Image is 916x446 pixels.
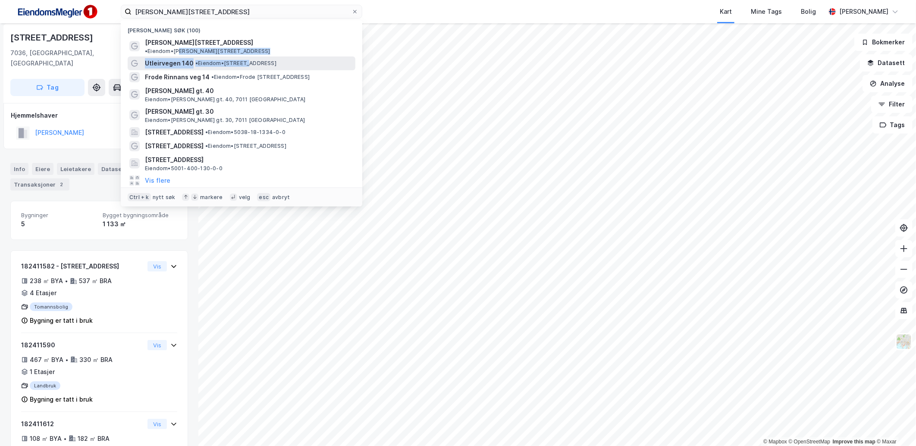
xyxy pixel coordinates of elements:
div: markere [200,194,223,201]
div: Ctrl + k [128,193,151,202]
div: 238 ㎡ BYA [30,276,63,286]
div: 1 Etasjer [30,367,55,377]
div: Eiere [32,163,53,175]
a: OpenStreetMap [789,439,831,445]
button: Vis [147,261,167,271]
button: Vis [147,340,167,350]
div: 2 [57,180,66,189]
div: 1 133 ㎡ [103,219,177,229]
span: Utleirvegen 140 [145,58,194,69]
span: Eiendom • Frode [STREET_ADDRESS] [211,74,310,81]
div: 537 ㎡ BRA [79,276,112,286]
span: [PERSON_NAME] gt. 30 [145,106,352,117]
div: Bolig [801,6,816,17]
div: Info [10,163,28,175]
button: Analyse [863,75,913,92]
a: Mapbox [763,439,787,445]
div: 4 Etasjer [30,288,56,298]
button: Vis flere [145,175,170,186]
div: Transaksjoner [10,178,69,190]
div: 467 ㎡ BYA [30,355,63,365]
div: Kart [720,6,732,17]
div: Bygning er tatt i bruk [30,394,93,405]
span: Eiendom • [PERSON_NAME][STREET_ADDRESS] [145,48,270,55]
div: • [65,278,68,284]
img: F4PB6Px+NJ5v8B7XTbfpPpyloAAAAASUVORK5CYII= [14,2,100,22]
button: Bokmerker [854,34,913,51]
a: Improve this map [833,439,875,445]
span: • [195,60,198,66]
span: [PERSON_NAME] gt. 40 [145,86,352,96]
div: 330 ㎡ BRA [79,355,113,365]
span: • [145,48,147,54]
div: Mine Tags [751,6,782,17]
span: Eiendom • [PERSON_NAME] gt. 30, 7011 [GEOGRAPHIC_DATA] [145,117,305,124]
div: Datasett [98,163,130,175]
div: Leietakere [57,163,94,175]
div: 108 ㎡ BYA [30,434,62,444]
div: • [63,435,67,442]
div: 182 ㎡ BRA [78,434,110,444]
span: Eiendom • 5001-400-130-0-0 [145,165,223,172]
span: Eiendom • [STREET_ADDRESS] [205,143,286,150]
div: Bygning er tatt i bruk [30,315,93,326]
div: esc [257,193,270,202]
div: 182411612 [21,419,144,429]
input: Søk på adresse, matrikkel, gårdeiere, leietakere eller personer [132,5,351,18]
button: Vis [147,419,167,429]
span: • [211,74,214,80]
div: 5 [21,219,96,229]
div: [STREET_ADDRESS] [10,31,95,44]
div: • [65,356,69,363]
span: • [205,129,208,135]
div: avbryt [272,194,290,201]
div: velg [239,194,251,201]
span: Bygget bygningsområde [103,212,177,219]
span: Frode Rinnans veg 14 [145,72,210,82]
span: [STREET_ADDRESS] [145,141,204,151]
span: [STREET_ADDRESS] [145,127,204,137]
button: Tags [872,116,913,134]
button: Datasett [860,54,913,72]
div: 182411590 [21,340,144,350]
button: Filter [871,96,913,113]
span: Eiendom • [PERSON_NAME] gt. 40, 7011 [GEOGRAPHIC_DATA] [145,96,305,103]
div: Kontrollprogram for chat [873,405,916,446]
span: Eiendom • [STREET_ADDRESS] [195,60,276,67]
span: [PERSON_NAME][STREET_ADDRESS] [145,37,253,48]
div: Hjemmelshaver [11,110,188,121]
div: [PERSON_NAME] [839,6,888,17]
button: Tag [10,79,85,96]
span: Eiendom • 5038-18-1334-0-0 [205,129,285,136]
img: Z [896,334,912,350]
span: Bygninger [21,212,96,219]
div: 182411582 - [STREET_ADDRESS] [21,261,144,271]
iframe: Chat Widget [873,405,916,446]
span: [STREET_ADDRESS] [145,155,352,165]
div: [PERSON_NAME] søk (100) [121,20,362,36]
div: 7036, [GEOGRAPHIC_DATA], [GEOGRAPHIC_DATA] [10,48,122,69]
span: • [205,143,208,149]
div: nytt søk [153,194,176,201]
